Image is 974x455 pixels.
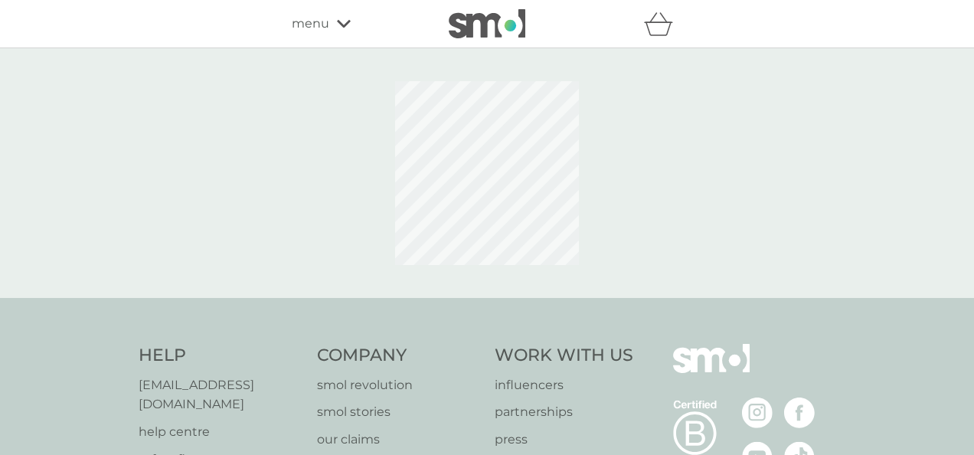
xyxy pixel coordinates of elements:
[495,402,633,422] a: partnerships
[495,375,633,395] a: influencers
[495,344,633,368] h4: Work With Us
[644,8,682,39] div: basket
[495,430,633,450] a: press
[784,398,815,428] img: visit the smol Facebook page
[292,14,329,34] span: menu
[317,375,480,395] a: smol revolution
[317,344,480,368] h4: Company
[139,344,302,368] h4: Help
[449,9,525,38] img: smol
[139,422,302,442] a: help centre
[139,375,302,414] a: [EMAIL_ADDRESS][DOMAIN_NAME]
[317,430,480,450] a: our claims
[673,344,750,396] img: smol
[742,398,773,428] img: visit the smol Instagram page
[317,402,480,422] a: smol stories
